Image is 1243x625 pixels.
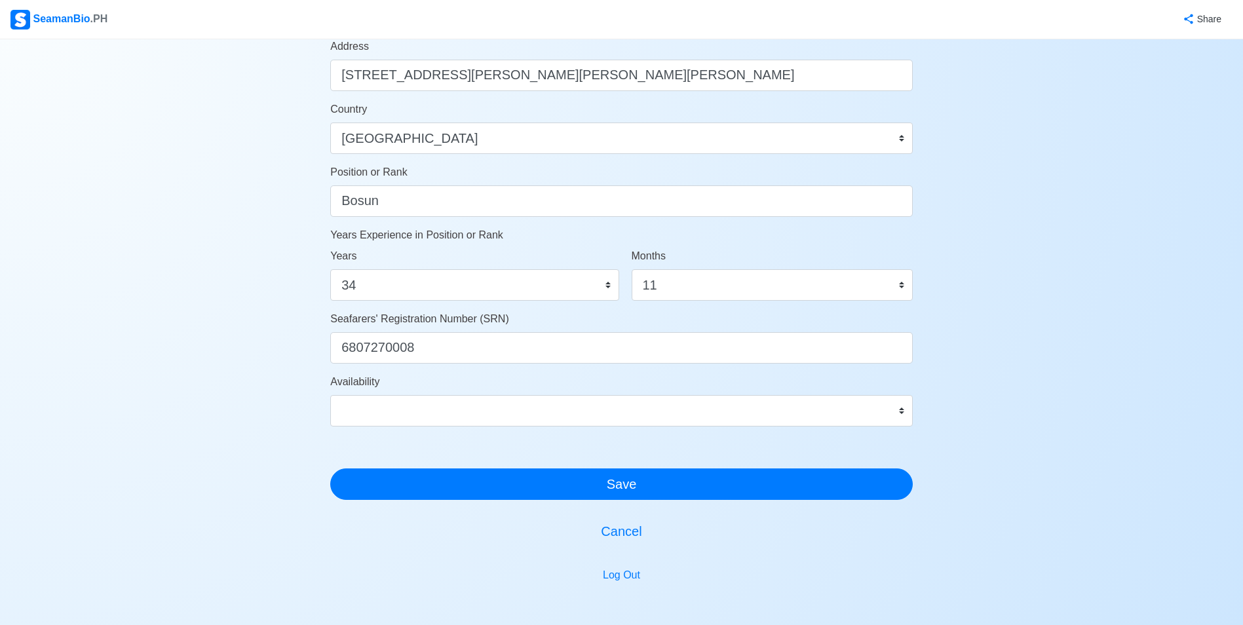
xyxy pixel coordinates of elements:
[330,102,367,117] label: Country
[90,13,108,24] span: .PH
[330,248,356,264] label: Years
[330,516,913,547] button: Cancel
[330,227,913,243] p: Years Experience in Position or Rank
[330,332,913,364] input: ex. 1234567890
[10,10,107,29] div: SeamanBio
[330,185,913,217] input: ex. 2nd Officer w/ Master License
[330,468,913,500] button: Save
[330,166,407,178] span: Position or Rank
[594,563,649,588] button: Log Out
[1170,7,1233,32] button: Share
[10,10,30,29] img: Logo
[330,60,913,91] input: ex. Pooc Occidental, Tubigon, Bohol
[330,41,369,52] span: Address
[330,374,379,390] label: Availability
[632,248,666,264] label: Months
[330,313,508,324] span: Seafarers' Registration Number (SRN)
